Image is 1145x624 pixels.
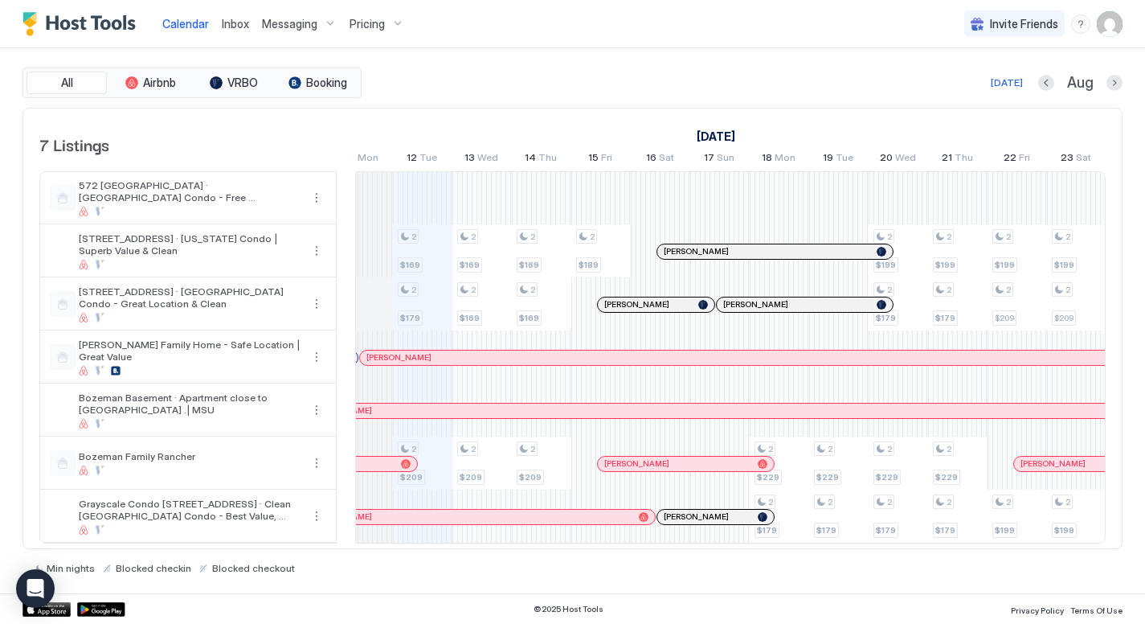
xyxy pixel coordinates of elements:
span: $199 [995,260,1015,270]
span: 13 [464,151,475,168]
a: App Store [22,602,71,617]
span: Blocked checkin [116,562,191,574]
span: 2 [530,285,535,295]
span: $169 [400,260,420,270]
button: More options [307,400,326,420]
span: VRBO [227,76,258,90]
span: 2 [887,497,892,507]
span: Pricing [350,17,385,31]
span: [PERSON_NAME] [1020,458,1086,469]
span: $199 [1054,260,1074,270]
span: 572 [GEOGRAPHIC_DATA] · [GEOGRAPHIC_DATA] Condo - Free Laundry/Central Location [79,179,301,203]
span: $179 [935,525,955,536]
span: Blocked checkout [212,562,295,574]
div: User profile [1097,11,1123,37]
button: All [27,72,107,94]
button: [DATE] [988,73,1025,92]
span: 23 [1061,151,1073,168]
span: $229 [935,472,958,482]
span: [PERSON_NAME] [366,352,431,363]
span: Wed [477,151,498,168]
div: menu [307,400,326,420]
a: August 16, 2025 [642,148,678,171]
span: 2 [887,444,892,454]
a: August 20, 2025 [876,148,920,171]
span: Min nights [47,562,95,574]
span: 2 [947,285,951,295]
span: $179 [400,313,420,323]
a: Calendar [162,15,209,32]
a: August 14, 2025 [521,148,561,171]
a: August 21, 2025 [938,148,977,171]
span: 2 [471,285,476,295]
span: Sun [717,151,734,168]
div: menu [307,454,326,473]
button: Next month [1106,75,1123,91]
div: menu [307,294,326,314]
span: [PERSON_NAME] [664,246,729,257]
span: $209 [400,472,423,482]
span: 16 [646,151,656,168]
span: 2 [768,444,773,454]
span: [PERSON_NAME] [664,511,729,522]
button: Airbnb [110,72,190,94]
span: © 2025 Host Tools [534,604,603,614]
span: 7 Listings [39,132,109,156]
span: $179 [935,313,955,323]
span: Fri [601,151,612,168]
span: $229 [816,472,839,482]
span: 22 [1004,151,1016,168]
button: Booking [277,72,358,94]
span: 2 [411,232,416,242]
span: 2 [530,444,535,454]
span: [PERSON_NAME] [723,299,788,310]
span: $199 [995,525,1015,536]
span: Messaging [262,17,317,31]
a: August 23, 2025 [1057,148,1095,171]
div: listing image [50,238,76,264]
div: Open Intercom Messenger [16,569,55,608]
span: Aug [1067,74,1094,92]
span: 2 [947,232,951,242]
span: Fri [1019,151,1030,168]
div: menu [307,347,326,367]
button: More options [307,241,326,261]
span: Calendar [162,17,209,31]
span: 2 [828,444,832,454]
span: [PERSON_NAME] [604,458,669,469]
span: 2 [887,285,892,295]
span: 19 [823,151,833,168]
span: $209 [519,472,542,482]
a: August 19, 2025 [819,148,857,171]
span: $169 [519,260,539,270]
a: August 18, 2025 [758,148,799,171]
span: Grayscale Condo [STREET_ADDRESS] · Clean [GEOGRAPHIC_DATA] Condo - Best Value, Great Sleep [79,498,301,522]
span: $179 [816,525,836,536]
div: menu [307,188,326,207]
span: $179 [757,525,777,536]
button: More options [307,454,326,473]
span: All [61,76,73,90]
span: $199 [1054,525,1074,536]
a: August 15, 2025 [584,148,616,171]
span: 2 [1006,232,1011,242]
button: More options [307,188,326,207]
button: More options [307,347,326,367]
a: August 1, 2025 [693,125,739,148]
span: 2 [1065,232,1070,242]
span: 21 [942,151,952,168]
span: 17 [704,151,714,168]
span: $199 [876,260,896,270]
span: 2 [411,444,416,454]
a: Terms Of Use [1070,601,1123,618]
span: 2 [887,232,892,242]
span: Tue [836,151,853,168]
div: tab-group [22,68,362,98]
a: Google Play Store [77,602,125,617]
a: August 17, 2025 [700,148,738,171]
span: Invite Friends [990,17,1058,31]
span: Inbox [222,17,249,31]
div: menu [1071,14,1090,34]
